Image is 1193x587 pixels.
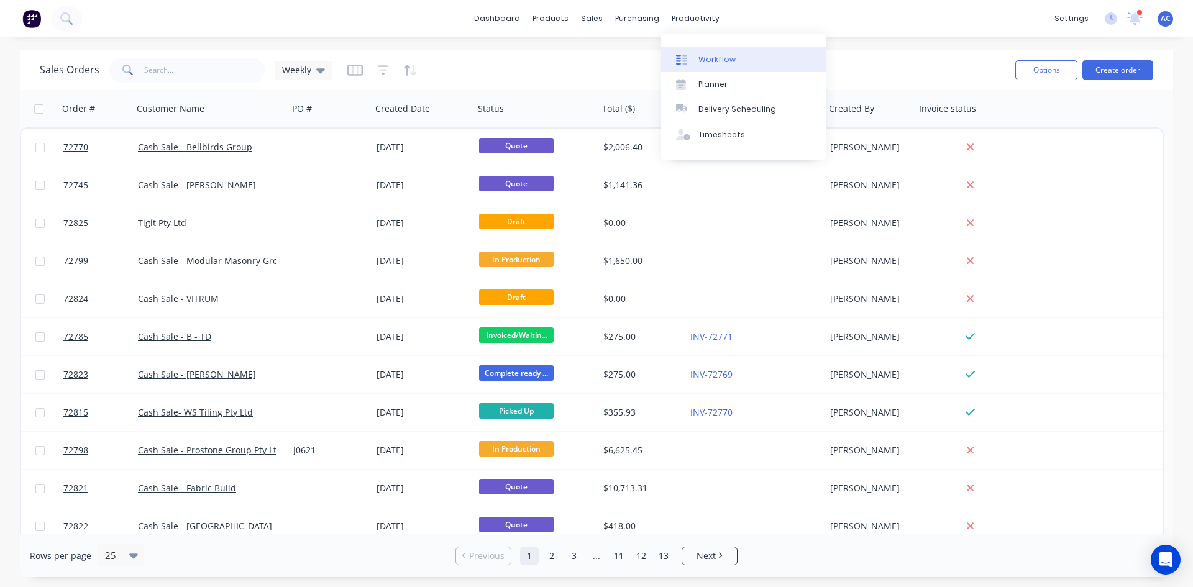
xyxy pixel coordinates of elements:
div: sales [575,9,609,28]
div: $275.00 [603,368,677,381]
div: J0621 [293,444,363,457]
a: Cash Sale - [GEOGRAPHIC_DATA] [138,520,272,532]
a: Page 12 [632,547,651,565]
div: [DATE] [377,179,469,191]
span: Rows per page [30,550,91,562]
a: INV-72769 [690,368,733,380]
div: $275.00 [603,330,677,343]
span: In Production [479,441,554,457]
a: Cash Sale - Fabric Build [138,482,236,494]
span: 72822 [63,520,88,532]
div: Created By [829,102,874,115]
span: 72745 [63,179,88,191]
a: Next page [682,550,737,562]
a: Cash Sale - Modular Masonry Group [138,255,289,266]
div: [DATE] [377,141,469,153]
a: INV-72770 [690,406,733,418]
div: Timesheets [698,129,745,140]
a: Cash Sale - B - TD [138,330,211,342]
span: 72825 [63,217,88,229]
a: Page 13 [654,547,673,565]
div: [PERSON_NAME] [830,482,907,494]
a: dashboard [468,9,526,28]
div: productivity [665,9,726,28]
div: [PERSON_NAME] [830,255,907,267]
div: $10,713.31 [603,482,677,494]
a: INV-72771 [690,330,733,342]
button: Create order [1082,60,1153,80]
a: Cash Sale - [PERSON_NAME] [138,368,256,380]
div: [PERSON_NAME] [830,293,907,305]
span: 72770 [63,141,88,153]
a: Page 2 [542,547,561,565]
div: PO # [292,102,312,115]
a: Cash Sale - Prostone Group Pty Ltd [138,444,282,456]
div: [DATE] [377,444,469,457]
div: purchasing [609,9,665,28]
a: 72824 [63,280,138,317]
span: 72821 [63,482,88,494]
a: 72822 [63,507,138,545]
div: [DATE] [377,520,469,532]
a: Tigit Pty Ltd [138,217,186,229]
div: Customer Name [137,102,204,115]
div: [PERSON_NAME] [830,406,907,419]
a: 72785 [63,318,138,355]
div: $1,650.00 [603,255,677,267]
div: $0.00 [603,217,677,229]
div: Open Intercom Messenger [1151,545,1181,575]
a: Timesheets [661,122,826,147]
a: 72745 [63,166,138,204]
div: Workflow [698,54,736,65]
span: Complete ready ... [479,365,554,381]
a: Previous page [456,550,511,562]
span: Quote [479,176,554,191]
input: Search... [144,58,265,83]
div: [DATE] [377,255,469,267]
span: In Production [479,252,554,267]
span: Previous [469,550,505,562]
div: $418.00 [603,520,677,532]
a: Page 1 is your current page [520,547,539,565]
div: [PERSON_NAME] [830,141,907,153]
a: 72821 [63,470,138,507]
span: Quote [479,138,554,153]
a: Delivery Scheduling [661,97,826,122]
a: 72825 [63,204,138,242]
span: 72823 [63,368,88,381]
img: Factory [22,9,41,28]
div: [DATE] [377,293,469,305]
span: 72824 [63,293,88,305]
div: $2,006.40 [603,141,677,153]
span: 72798 [63,444,88,457]
div: [PERSON_NAME] [830,179,907,191]
div: [PERSON_NAME] [830,520,907,532]
span: Invoiced/Waitin... [479,327,554,343]
a: Cash Sale - VITRUM [138,293,219,304]
div: $6,625.45 [603,444,677,457]
a: Page 3 [565,547,583,565]
span: Draft [479,289,554,305]
div: [DATE] [377,330,469,343]
a: Cash Sale- WS Tiling Pty Ltd [138,406,253,418]
div: Delivery Scheduling [698,104,776,115]
div: [PERSON_NAME] [830,444,907,457]
span: Picked Up [479,403,554,419]
div: Order # [62,102,95,115]
div: [PERSON_NAME] [830,217,907,229]
div: settings [1048,9,1095,28]
span: AC [1161,13,1171,24]
a: Cash Sale - Bellbirds Group [138,141,252,153]
a: Page 11 [610,547,628,565]
div: products [526,9,575,28]
div: [DATE] [377,406,469,419]
div: Planner [698,79,728,90]
div: $355.93 [603,406,677,419]
a: Workflow [661,47,826,71]
span: 72799 [63,255,88,267]
a: Cash Sale - [PERSON_NAME] [138,179,256,191]
div: [DATE] [377,482,469,494]
div: [PERSON_NAME] [830,330,907,343]
div: Total ($) [602,102,635,115]
a: 72815 [63,394,138,431]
